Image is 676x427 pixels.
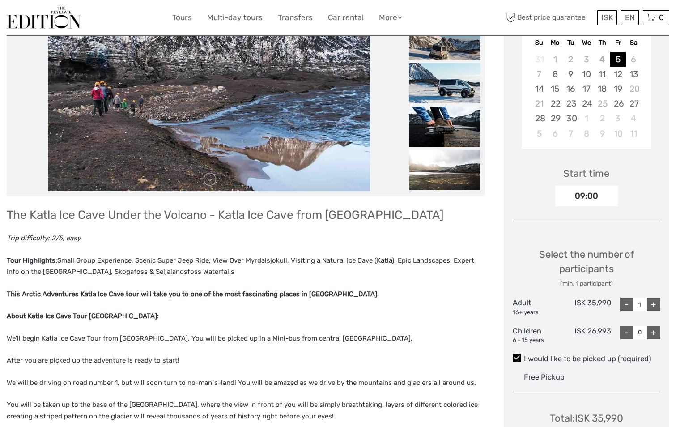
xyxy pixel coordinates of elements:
div: 16+ years [513,308,562,317]
div: month 2025-09 [524,52,648,141]
div: + [647,326,660,339]
div: Not available Saturday, September 20th, 2025 [626,81,642,96]
label: I would like to be picked up (required) [513,354,660,364]
p: Small Group Experience, Scenic Super Jeep Ride, View Over Myrdalsjokull, Visiting a Natural Ice C... [7,255,485,278]
div: Choose Thursday, October 9th, 2025 [594,126,610,141]
a: Transfers [278,11,313,24]
div: Choose Saturday, October 4th, 2025 [626,111,642,126]
div: ISK 26,993 [562,326,611,345]
div: Choose Saturday, September 27th, 2025 [626,96,642,111]
span: Best price guarantee [504,10,595,25]
div: Children [513,326,562,345]
img: b96dc0646f84444c8d334b0e901de8b3_slider_thumbnail.jpeg [409,63,480,103]
p: We will be driving on road number 1, but will soon turn to no-man´s-land! You will be amazed as w... [7,377,485,389]
span: 0 [658,13,665,22]
div: Choose Friday, October 3rd, 2025 [610,111,626,126]
p: After you are picked up the adventure is ready to start! [7,355,485,367]
div: Fr [610,37,626,49]
div: Sa [626,37,642,49]
div: Choose Tuesday, October 7th, 2025 [563,126,578,141]
div: Choose Sunday, October 5th, 2025 [531,126,547,141]
div: Not available Sunday, August 31st, 2025 [531,52,547,67]
div: + [647,298,660,311]
div: Not available Tuesday, September 2nd, 2025 [563,52,578,67]
div: Total : ISK 35,990 [550,411,623,425]
div: Mo [547,37,563,49]
a: Multi-day tours [207,11,263,24]
div: Select the number of participants [513,248,660,288]
div: Choose Saturday, October 11th, 2025 [626,126,642,141]
div: Choose Monday, October 6th, 2025 [547,126,563,141]
div: Choose Monday, September 29th, 2025 [547,111,563,126]
img: 206831cbcafa49ca9f5ea5d0dd1e18b7_slider_thumbnail.jpeg [409,107,480,147]
a: Car rental [328,11,364,24]
div: Choose Wednesday, September 10th, 2025 [578,67,594,81]
div: Choose Sunday, September 28th, 2025 [531,111,547,126]
div: Choose Friday, September 5th, 2025 [610,52,626,67]
p: We'll begin Katla Ice Cave Tour from [GEOGRAPHIC_DATA]. You will be picked up in a Mini-bus from ... [7,333,485,345]
div: Th [594,37,610,49]
img: 00fc8b7dcc6b4c6b90b10c2e5218a211_slider_thumbnail.jpeg [409,150,480,190]
div: - [620,326,633,339]
strong: About Katla Ice Cave Tour [GEOGRAPHIC_DATA]: [7,312,159,320]
div: Choose Friday, September 19th, 2025 [610,81,626,96]
div: Choose Tuesday, September 23rd, 2025 [563,96,578,111]
strong: This Arctic Adventures Katla Ice Cave tour will take you to one of the most fascinating places in... [7,290,379,298]
div: Tu [563,37,578,49]
h2: The Katla Ice Cave Under the Volcano - Katla Ice Cave from [GEOGRAPHIC_DATA] [7,208,485,222]
p: You will be taken up to the base of the [GEOGRAPHIC_DATA], where the view in front of you will be... [7,399,485,422]
div: Choose Wednesday, October 8th, 2025 [578,126,594,141]
div: We [578,37,594,49]
span: Free Pickup [524,373,565,381]
div: Choose Wednesday, October 1st, 2025 [578,111,594,126]
strong: Tour Highlights: [7,256,57,265]
div: Not available Saturday, September 6th, 2025 [626,52,642,67]
a: Tours [172,11,192,24]
div: Not available Wednesday, September 3rd, 2025 [578,52,594,67]
div: Choose Tuesday, September 16th, 2025 [563,81,578,96]
div: Choose Monday, September 15th, 2025 [547,81,563,96]
div: Su [531,37,547,49]
div: Start time [563,167,609,180]
div: Not available Monday, September 1st, 2025 [547,52,563,67]
div: Choose Thursday, October 2nd, 2025 [594,111,610,126]
div: Not available Thursday, September 25th, 2025 [594,96,610,111]
div: Choose Friday, September 12th, 2025 [610,67,626,81]
div: Not available Thursday, September 4th, 2025 [594,52,610,67]
span: ISK [601,13,613,22]
img: 2a0b10006bad4ed7b2ee6ab32da780b5_slider_thumbnail.jpeg [409,20,480,60]
div: Choose Tuesday, September 30th, 2025 [563,111,578,126]
div: ISK 35,990 [562,298,611,316]
div: Choose Wednesday, September 17th, 2025 [578,81,594,96]
div: Choose Friday, September 26th, 2025 [610,96,626,111]
div: (min. 1 participant) [513,279,660,288]
div: 09:00 [555,186,618,206]
div: EN [621,10,639,25]
div: Choose Saturday, September 13th, 2025 [626,67,642,81]
div: Choose Tuesday, September 9th, 2025 [563,67,578,81]
div: Choose Wednesday, September 24th, 2025 [578,96,594,111]
div: Choose Sunday, September 14th, 2025 [531,81,547,96]
a: More [379,11,402,24]
div: 6 - 15 years [513,336,562,345]
div: Adult [513,298,562,316]
div: Not available Sunday, September 7th, 2025 [531,67,547,81]
em: Trip difficulty: 2/5, easy. [7,234,82,242]
div: Choose Monday, September 22nd, 2025 [547,96,563,111]
div: Choose Friday, October 10th, 2025 [610,126,626,141]
img: The Reykjavík Edition [7,7,81,29]
div: Choose Thursday, September 11th, 2025 [594,67,610,81]
div: Choose Monday, September 8th, 2025 [547,67,563,81]
div: - [620,298,633,311]
div: Not available Sunday, September 21st, 2025 [531,96,547,111]
div: Choose Thursday, September 18th, 2025 [594,81,610,96]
